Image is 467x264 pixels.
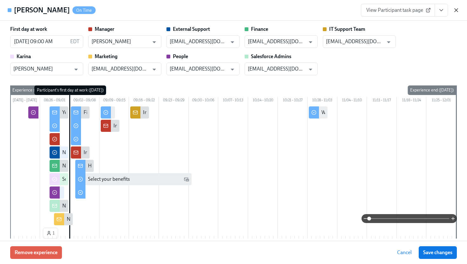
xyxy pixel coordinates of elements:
div: 11/04 – 11/10 [337,97,367,105]
div: 11/25 – 12/01 [426,97,456,105]
div: New Employee Hire: {{ participant.fullName }}, starting {{ participant.startDate | MMMM Do }} [62,162,265,169]
div: [DATE] – [DATE] [10,97,40,105]
div: New Hire: {{ participant.fullName }}, starting {{ participant.startDate | MMMM Do }} [62,202,242,209]
div: Introduce {{ participant.firstName }} to the team in [GEOGRAPHIC_DATA]! [84,149,245,156]
div: Experience start ([DATE]) [10,85,60,95]
div: New [PERSON_NAME] Alert: {{ participant.fullName }}, starting {{ participant.startDate | MMMM Do }} [62,149,284,156]
div: First day setup! [84,109,117,116]
button: Save changes [419,246,457,259]
button: Open [306,37,315,47]
button: Open [384,37,394,47]
div: 10/21 – 10/27 [278,97,308,105]
strong: IT Support Team [329,26,365,32]
button: View task page [435,4,448,17]
div: 09/09 – 09/15 [99,97,129,105]
div: 10/14 – 10/20 [248,97,278,105]
strong: Manager [95,26,114,32]
strong: Marketing [95,53,118,59]
strong: External Support [173,26,210,32]
div: 11/18 – 11/24 [397,97,427,105]
div: Schedule IT set up meeting for new [PERSON_NAME] {{ participant.fullName }} [62,176,234,183]
button: Open [306,64,315,74]
span: View Participant task page [366,7,430,13]
div: InfoSec Policy Acceptance Reminder - {{ participant.fullName }} [143,109,280,116]
div: 09/16 – 09/22 [129,97,159,105]
span: Cancel [397,249,412,256]
label: First day at work [10,26,47,33]
button: Remove experience [10,246,62,259]
strong: Finance [251,26,268,32]
button: Open [149,37,159,47]
div: Select your benefits [88,176,130,183]
div: 10/28 – 11/03 [308,97,337,105]
div: Your First Day is Fast Approaching! [62,109,138,116]
div: 09/02 – 09/08 [70,97,99,105]
div: 09/30 – 10/06 [189,97,219,105]
div: 11/11 – 11/17 [367,97,397,105]
div: InfoSec Policy Acceptance Reminder - {{ participant.fullName }} [113,122,250,129]
div: Experience end ([DATE]) [408,85,456,95]
button: Open [227,64,237,74]
a: View Participant task page [361,4,435,17]
span: On Time [72,8,96,13]
div: Participant's first day at work ([DATE]) [34,85,106,95]
button: Open [227,37,237,47]
h4: [PERSON_NAME] [14,5,70,15]
button: 1 [43,228,58,239]
div: We'd love to hear about your first 60 days! [321,109,412,116]
button: Open [71,64,81,74]
p: EDT [70,38,79,45]
strong: People [173,53,188,59]
div: 09/23 – 09/29 [159,97,189,105]
svg: Work Email [184,177,189,182]
button: Cancel [393,246,416,259]
span: 1 [46,230,55,236]
button: Open [149,64,159,74]
span: Remove experience [15,249,58,256]
div: 08/26 – 09/01 [40,97,70,105]
div: 10/07 – 10/13 [218,97,248,105]
div: HR follow-up [88,162,117,169]
strong: Karina [17,53,31,59]
span: Save changes [423,249,452,256]
strong: Salesforce Admins [251,53,291,59]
